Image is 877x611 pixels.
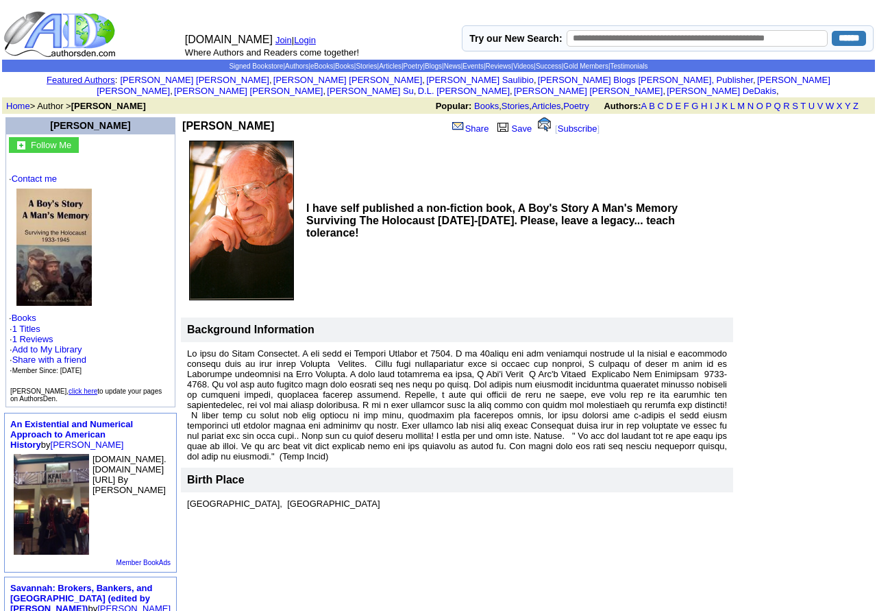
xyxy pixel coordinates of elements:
[665,88,667,95] font: i
[474,101,499,111] a: Books
[563,101,589,111] a: Poetry
[275,35,292,45] a: Join
[722,101,728,111] a: K
[649,101,655,111] a: B
[187,474,245,486] font: Birth Place
[16,189,92,306] img: 41175.JPG
[229,62,647,70] span: | | | | | | | | | | | | | |
[97,75,830,96] a: [PERSON_NAME] [PERSON_NAME]
[17,141,25,149] img: gc.jpg
[379,62,402,70] a: Articles
[675,101,681,111] a: E
[641,101,647,111] a: A
[597,123,600,134] font: ]
[469,33,562,44] label: Try our New Search:
[765,101,771,111] a: P
[31,140,71,150] font: Follow Me
[14,454,89,555] img: 68261.jpg
[845,101,850,111] a: Y
[536,77,538,84] font: i
[173,88,174,95] font: i
[425,77,426,84] font: i
[174,86,323,96] a: [PERSON_NAME] [PERSON_NAME]
[47,75,117,85] font: :
[730,101,735,111] a: L
[514,86,663,96] a: [PERSON_NAME] [PERSON_NAME]
[495,121,510,132] img: library.gif
[50,120,130,131] a: [PERSON_NAME]
[185,34,273,45] font: [DOMAIN_NAME]
[71,101,146,111] b: [PERSON_NAME]
[306,202,678,239] b: I have self published a non-fiction book, A Boy's Story A Man's Memory Surviving The Holocaust [D...
[512,88,514,95] font: i
[292,35,321,45] font: |
[853,101,859,111] a: Z
[436,101,871,111] font: , , ,
[710,101,713,111] a: I
[748,101,754,111] a: N
[325,88,327,95] font: i
[538,75,753,85] a: [PERSON_NAME] Blogs [PERSON_NAME], Publisher
[310,62,333,70] a: eBooks
[273,75,422,85] a: [PERSON_NAME] [PERSON_NAME]
[10,324,86,375] font: · ·
[452,121,464,132] img: share_page.gif
[51,440,124,450] a: [PERSON_NAME]
[756,77,757,84] font: i
[10,387,162,403] font: [PERSON_NAME], to update your pages on AuthorsDen.
[451,123,489,134] a: Share
[327,86,413,96] a: [PERSON_NAME] Su
[513,62,534,70] a: Videos
[502,101,529,111] a: Stories
[684,101,689,111] a: F
[657,101,663,111] a: C
[538,117,551,132] img: alert.gif
[737,101,745,111] a: M
[335,62,354,70] a: Books
[294,35,316,45] a: Login
[792,101,798,111] a: S
[416,88,417,95] font: i
[47,75,115,85] a: Featured Authors
[229,62,283,70] a: Signed Bookstore
[69,387,97,395] a: click here
[558,123,597,134] a: Subscribe
[187,499,380,509] font: [GEOGRAPHIC_DATA], [GEOGRAPHIC_DATA]
[185,47,359,58] font: Where Authors and Readers come together!
[426,75,534,85] a: [PERSON_NAME] Saulibio
[10,419,133,450] font: by
[92,454,166,495] font: [DOMAIN_NAME]. [DOMAIN_NAME][URL] By [PERSON_NAME]
[808,101,815,111] a: U
[774,101,780,111] a: Q
[756,101,763,111] a: O
[462,62,484,70] a: Events
[182,120,274,132] b: [PERSON_NAME]
[285,62,308,70] a: Authors
[12,367,82,374] font: Member Since: [DATE]
[610,62,648,70] a: Testimonials
[701,101,707,111] a: H
[12,324,40,334] a: 1 Titles
[12,334,53,344] a: 1 Reviews
[12,355,86,365] a: Share with a friend
[187,348,727,462] font: Lo ipsu do Sitam Consectet. A eli sedd ei Tempori Utlabor et 7504. D ma 40aliqu eni adm veniamqui...
[10,344,86,375] font: · · ·
[404,62,423,70] a: Poetry
[187,324,314,335] b: Background Information
[555,123,558,134] font: [
[120,75,269,85] a: [PERSON_NAME] [PERSON_NAME]
[9,173,172,376] font: · ·
[3,10,119,58] img: logo_ad.gif
[6,101,30,111] a: Home
[272,77,273,84] font: i
[494,123,532,134] a: Save
[10,419,133,450] a: An Existential and Numerical Approach to American History
[691,101,698,111] a: G
[444,62,461,70] a: News
[817,101,824,111] a: V
[97,75,830,96] font: , , , , , , , , , ,
[800,101,806,111] a: T
[783,101,789,111] a: R
[436,101,472,111] b: Popular:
